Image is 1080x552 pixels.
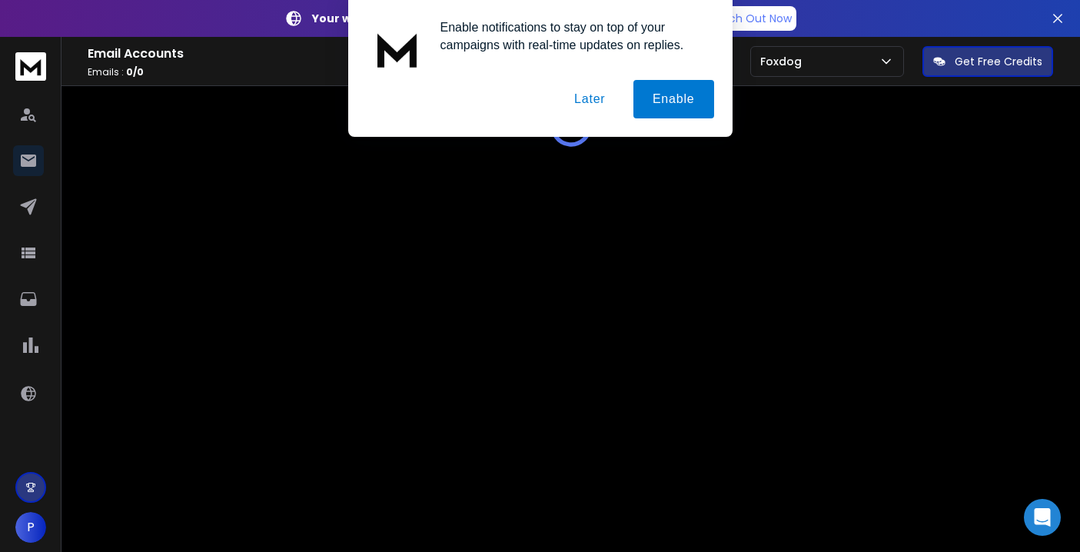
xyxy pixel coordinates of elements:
[633,80,714,118] button: Enable
[367,18,428,80] img: notification icon
[15,512,46,543] button: P
[1024,499,1061,536] div: Open Intercom Messenger
[555,80,624,118] button: Later
[428,18,714,54] div: Enable notifications to stay on top of your campaigns with real-time updates on replies.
